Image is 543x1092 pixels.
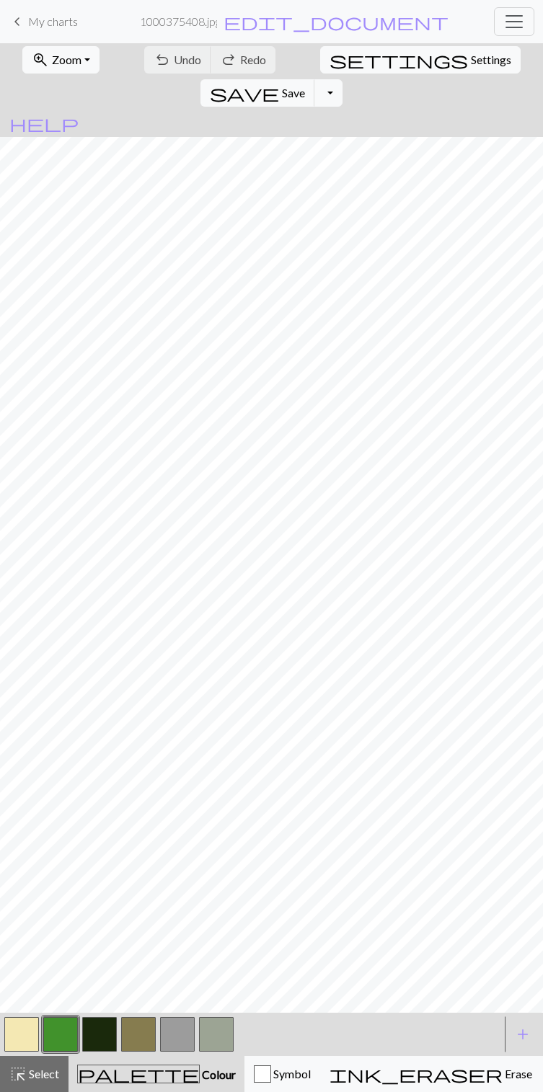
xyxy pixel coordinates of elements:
[330,51,468,68] i: Settings
[22,46,100,74] button: Zoom
[471,51,511,68] span: Settings
[27,1067,59,1080] span: Select
[69,1056,244,1092] button: Colour
[514,1024,531,1044] span: add
[330,1064,503,1084] span: ink_eraser
[9,9,78,34] a: My charts
[200,79,315,107] button: Save
[32,50,49,70] span: zoom_in
[244,1056,320,1092] button: Symbol
[320,46,521,74] button: SettingsSettings
[320,1056,542,1092] button: Erase
[52,53,81,66] span: Zoom
[330,50,468,70] span: settings
[28,14,78,28] span: My charts
[282,86,305,99] span: Save
[494,7,534,36] button: Toggle navigation
[210,83,279,103] span: save
[9,12,26,32] span: keyboard_arrow_left
[271,1067,311,1080] span: Symbol
[503,1067,532,1080] span: Erase
[9,113,79,133] span: help
[224,12,449,32] span: edit_document
[78,1064,199,1084] span: palette
[9,1064,27,1084] span: highlight_alt
[200,1067,236,1081] span: Colour
[140,14,217,28] h2: 1000375408.jpg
